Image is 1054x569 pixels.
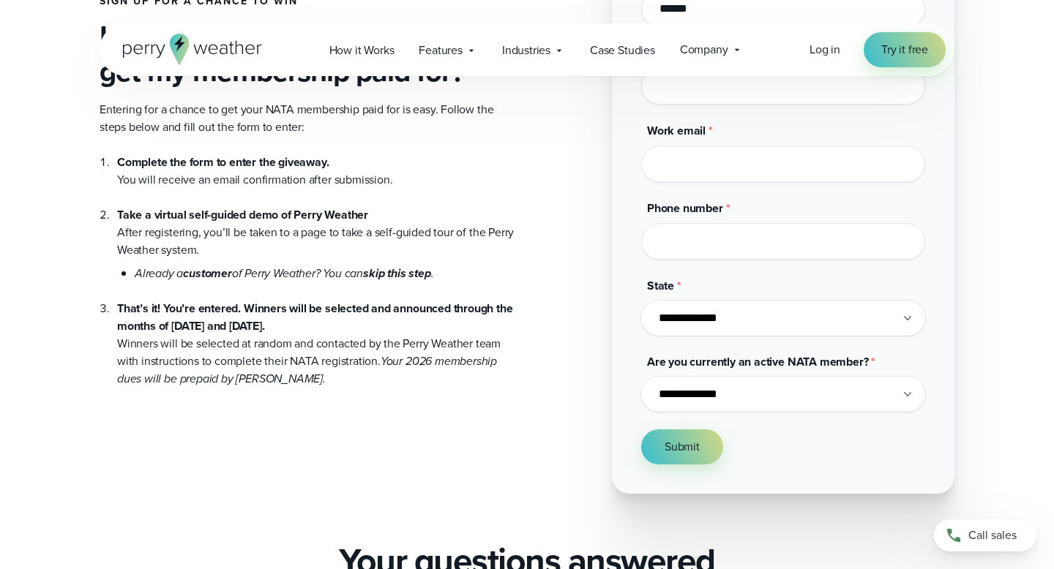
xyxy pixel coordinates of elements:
[329,42,395,59] span: How it Works
[647,353,868,370] span: Are you currently an active NATA member?
[183,265,232,282] strong: customer
[810,41,840,58] span: Log in
[363,265,430,282] strong: skip this step
[117,189,515,282] li: After registering, you’ll be taken to a page to take a self-guided tour of the Perry Weather system.
[590,42,655,59] span: Case Studies
[117,353,497,387] em: Your 2026 membership dues will be prepaid by [PERSON_NAME].
[100,101,515,136] p: Entering for a chance to get your NATA membership paid for is easy. Follow the steps below and fi...
[810,41,840,59] a: Log in
[665,438,700,456] span: Submit
[100,19,515,89] h3: How do I enter for a chance to get my membership paid for?
[864,32,946,67] a: Try it free
[578,35,668,65] a: Case Studies
[647,122,706,139] span: Work email
[647,277,674,294] span: State
[117,206,368,223] strong: Take a virtual self-guided demo of Perry Weather
[934,519,1036,551] a: Call sales
[117,154,515,189] li: You will receive an email confirmation after submission.
[641,429,723,464] button: Submit
[117,154,329,170] strong: Complete the form to enter the giveaway.
[502,42,550,59] span: Industries
[419,42,463,59] span: Features
[117,282,515,388] li: Winners will be selected at random and contacted by the Perry Weather team with instructions to c...
[317,35,407,65] a: How it Works
[968,527,1017,544] span: Call sales
[117,300,513,334] strong: That’s it! You’re entered. Winners will be selected and announced through the months of [DATE] an...
[881,41,928,59] span: Try it free
[647,200,723,216] span: Phone number
[680,41,728,59] span: Company
[135,265,433,282] em: Already a of Perry Weather? You can .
